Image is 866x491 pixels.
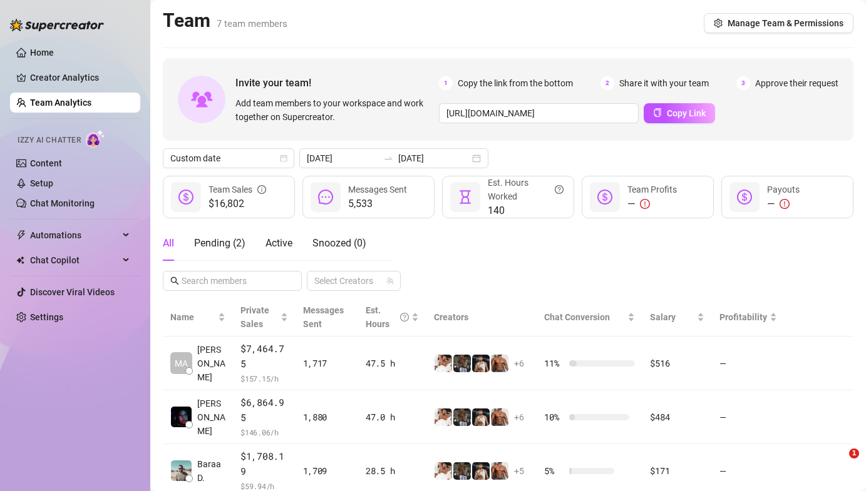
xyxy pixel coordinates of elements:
div: Pending ( 2 ) [194,236,245,251]
span: exclamation-circle [780,199,790,209]
img: David [491,462,508,480]
input: Search members [182,274,284,288]
img: Chris [472,355,490,372]
div: — [767,196,800,211]
a: Home [30,48,54,58]
span: 5 % [544,464,564,478]
img: iceman_jb [453,408,471,426]
a: Discover Viral Videos [30,287,115,297]
img: Chris [472,462,490,480]
span: setting [714,19,723,28]
span: Automations [30,225,119,245]
div: Est. Hours [366,303,409,331]
span: 7 team members [217,18,287,29]
img: David [491,355,508,372]
div: 1,717 [303,357,351,370]
span: $ 157.15 /h [240,372,288,385]
span: Private Sales [240,305,269,329]
a: Creator Analytics [30,68,130,88]
img: Baraa Dacca [171,460,192,481]
span: Payouts [767,185,800,195]
span: $16,802 [209,196,266,211]
input: Start date [307,151,378,165]
div: $484 [650,410,704,424]
img: AI Chatter [86,129,105,148]
img: Chris [472,408,490,426]
span: + 6 [514,410,524,424]
span: dollar-circle [737,190,752,205]
a: Settings [30,312,63,322]
h2: Team [163,9,287,33]
span: Active [265,237,292,249]
span: Chat Conversion [544,312,610,322]
span: question-circle [555,176,564,203]
span: swap-right [383,153,393,163]
span: Add team members to your workspace and work together on Supercreator. [235,96,434,124]
img: iceman_jb [453,462,471,480]
span: $1,708.19 [240,449,288,478]
span: Profitability [719,312,767,322]
span: [PERSON_NAME] [197,343,225,384]
span: 3 [736,76,750,90]
span: Messages Sent [348,185,407,195]
a: Chat Monitoring [30,198,95,208]
span: 1 [849,448,859,458]
td: — [712,390,785,444]
div: Team Sales [209,183,266,196]
iframe: Intercom live chat [823,448,853,478]
th: Name [163,298,233,337]
div: Est. Hours Worked [488,176,564,203]
span: to [383,153,393,163]
span: question-circle [400,303,409,331]
span: $6,864.95 [240,395,288,425]
span: 140 [488,203,564,218]
span: Approve their request [755,76,838,90]
span: + 5 [514,464,524,478]
div: $516 [650,357,704,370]
div: 28.5 h [366,464,419,478]
a: Setup [30,178,53,188]
input: End date [398,151,470,165]
img: Jake [435,462,452,480]
span: dollar-circle [178,190,193,205]
span: 10 % [544,410,564,424]
span: $ 146.06 /h [240,426,288,438]
span: Izzy AI Chatter [18,134,81,146]
img: David [491,408,508,426]
img: Chat Copilot [16,256,24,265]
img: Rexson John Gab… [171,407,192,427]
button: Copy Link [644,103,715,123]
span: exclamation-circle [640,199,650,209]
span: copy [653,108,662,117]
button: Manage Team & Permissions [704,13,853,33]
span: 1 [439,76,453,90]
span: Chat Copilot [30,250,119,270]
span: team [386,277,394,285]
div: 47.0 h [366,410,419,424]
img: Jake [435,408,452,426]
span: $7,464.75 [240,342,288,371]
div: — [627,196,677,211]
span: Snoozed ( 0 ) [312,237,366,249]
span: Team Profits [627,185,677,195]
div: 1,709 [303,464,351,478]
span: Custom date [170,149,287,168]
span: Copy the link from the bottom [458,76,573,90]
th: Creators [426,298,537,337]
span: message [318,190,333,205]
span: Manage Team & Permissions [728,18,843,28]
span: thunderbolt [16,230,26,240]
span: 11 % [544,357,564,370]
span: 2 [601,76,614,90]
div: 1,880 [303,410,351,424]
span: Salary [650,312,676,322]
img: iceman_jb [453,355,471,372]
div: $171 [650,464,704,478]
div: All [163,236,174,251]
span: Baraa D. [197,457,225,485]
div: 47.5 h [366,357,419,370]
img: Jake [435,355,452,372]
td: — [712,337,785,390]
span: dollar-circle [597,190,612,205]
span: Copy Link [667,108,706,118]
